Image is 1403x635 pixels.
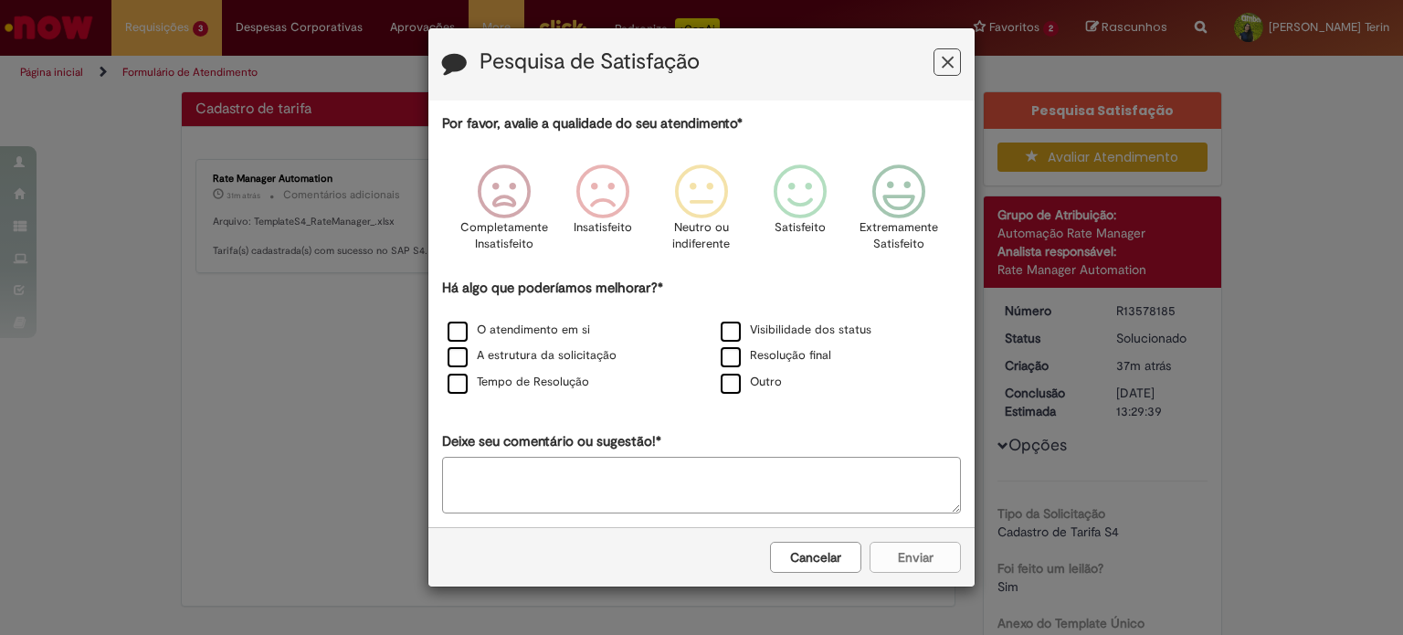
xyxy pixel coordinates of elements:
p: Insatisfeito [574,219,632,237]
label: Outro [721,374,782,391]
div: Insatisfeito [556,151,649,276]
label: Tempo de Resolução [448,374,589,391]
label: O atendimento em si [448,322,590,339]
div: Satisfeito [754,151,847,276]
label: Pesquisa de Satisfação [480,50,700,74]
p: Neutro ou indiferente [669,219,734,253]
div: Extremamente Satisfeito [852,151,945,276]
label: Visibilidade dos status [721,322,871,339]
div: Neutro ou indiferente [655,151,748,276]
div: Completamente Insatisfeito [457,151,550,276]
p: Satisfeito [775,219,826,237]
label: Por favor, avalie a qualidade do seu atendimento* [442,114,743,133]
label: A estrutura da solicitação [448,347,617,365]
label: Deixe seu comentário ou sugestão!* [442,432,661,451]
p: Extremamente Satisfeito [860,219,938,253]
div: Há algo que poderíamos melhorar?* [442,279,961,397]
label: Resolução final [721,347,831,365]
button: Cancelar [770,542,861,573]
p: Completamente Insatisfeito [460,219,548,253]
